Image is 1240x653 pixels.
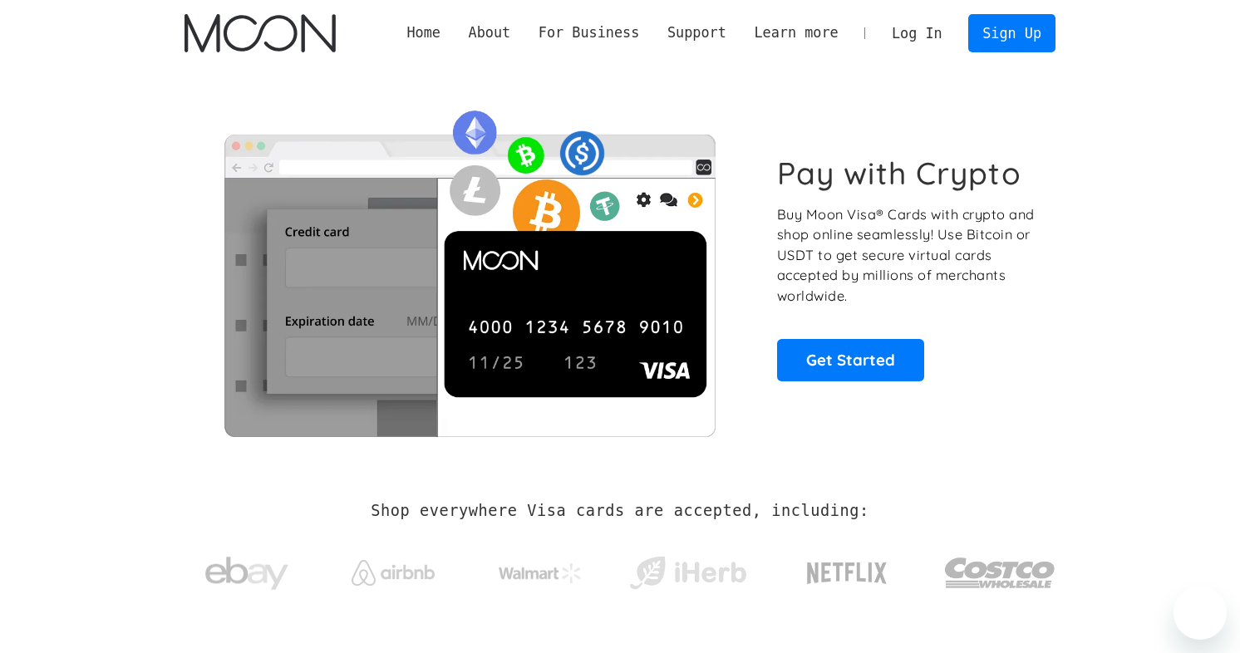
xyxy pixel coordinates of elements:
a: Home [393,22,455,43]
div: For Business [524,22,653,43]
iframe: Button to launch messaging window [1174,587,1227,640]
img: Moon Logo [185,14,335,52]
img: Costco [944,542,1055,604]
a: Netflix [773,536,922,602]
div: For Business [539,22,639,43]
a: Costco [944,525,1055,612]
p: Buy Moon Visa® Cards with crypto and shop online seamlessly! Use Bitcoin or USDT to get secure vi... [777,204,1037,307]
a: home [185,14,335,52]
h2: Shop everywhere Visa cards are accepted, including: [371,502,868,520]
img: Netflix [805,552,888,594]
img: ebay [205,547,288,600]
img: iHerb [626,552,750,595]
div: About [469,22,511,43]
a: Walmart [479,547,603,592]
div: Support [653,22,740,43]
a: Sign Up [968,14,1055,52]
a: iHerb [626,535,750,603]
a: Get Started [777,339,924,381]
div: Learn more [754,22,838,43]
img: Moon Cards let you spend your crypto anywhere Visa is accepted. [185,99,754,436]
a: ebay [185,531,308,608]
h1: Pay with Crypto [777,155,1021,192]
img: Walmart [499,563,582,583]
a: Log In [878,15,956,52]
a: Airbnb [332,543,455,594]
div: About [455,22,524,43]
img: Airbnb [352,560,435,586]
div: Learn more [741,22,853,43]
div: Support [667,22,726,43]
